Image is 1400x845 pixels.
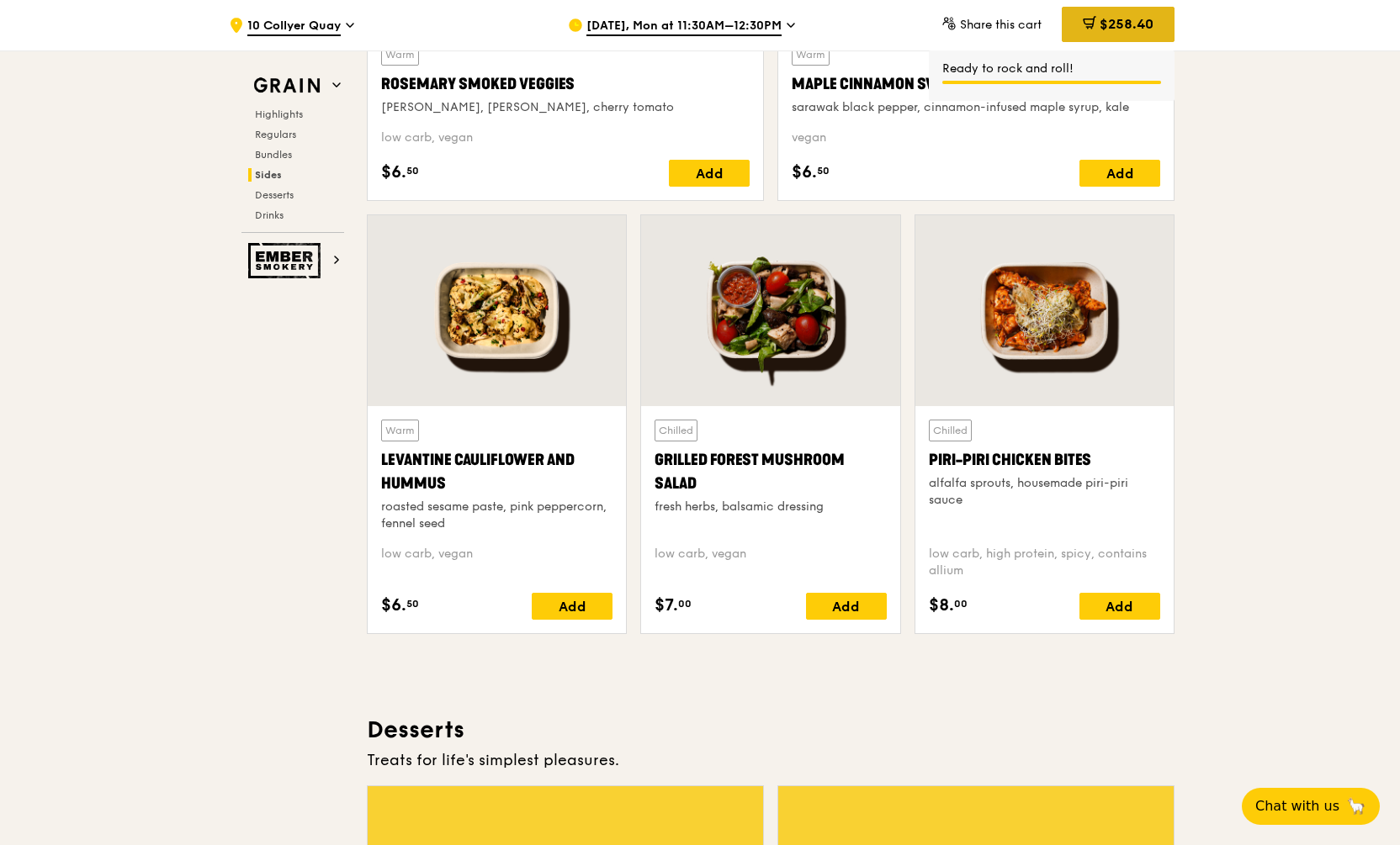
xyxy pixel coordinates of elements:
[255,108,303,120] span: Highlights
[381,44,419,66] div: Warm
[248,243,326,278] img: Ember Smokery web logo
[532,593,612,620] div: Add
[929,593,954,618] span: $8.
[381,448,612,495] div: Levantine Cauliflower and Hummus
[367,748,1175,772] div: Treats for life's simplest pleasures.
[1346,796,1366,816] span: 🦙
[381,72,750,96] div: Rosemary Smoked Veggies
[806,593,887,620] div: Add
[792,72,1160,96] div: Maple Cinnamon Sweet Potato
[586,18,782,36] span: [DATE], Mon at 11:30AM–12:30PM
[929,546,1160,579] div: low carb, high protein, spicy, contains allium
[381,546,612,579] div: low carb, vegan
[406,164,419,177] span: 50
[678,597,692,610] span: 00
[248,71,326,101] img: Grain web logo
[255,209,284,221] span: Drinks
[1255,796,1339,816] span: Chat with us
[247,18,341,36] span: 10 Collyer Quay
[792,44,830,66] div: Warm
[655,448,886,495] div: Grilled Forest Mushroom Salad
[255,169,282,181] span: Sides
[381,420,419,441] div: Warm
[792,160,817,185] span: $6.
[381,160,406,185] span: $6.
[942,61,1161,77] div: Ready to rock and roll!
[255,149,292,161] span: Bundles
[381,593,406,618] span: $6.
[381,129,750,146] div: low carb, vegan
[929,448,1160,472] div: Piri-piri Chicken Bites
[655,420,697,441] div: Chilled
[954,597,968,610] span: 00
[817,164,830,177] span: 50
[381,99,750,116] div: [PERSON_NAME], [PERSON_NAME], cherry tomato
[255,129,296,140] span: Regulars
[1079,160,1160,187] div: Add
[792,129,1160,146] div: vegan
[792,99,1160,116] div: sarawak black pepper, cinnamon-infused maple syrup, kale
[655,546,886,579] div: low carb, vegan
[367,715,1175,745] h3: Desserts
[1079,593,1160,620] div: Add
[1242,788,1380,825] button: Chat with us🦙
[406,597,419,610] span: 50
[1100,16,1153,32] span: $258.40
[655,593,678,618] span: $7.
[655,499,886,515] div: fresh herbs, balsamic dressing
[929,475,1160,509] div: alfalfa sprouts, housemade piri-piri sauce
[960,18,1042,32] span: Share this cart
[669,160,750,187] div: Add
[381,499,612,532] div: roasted sesame paste, pink peppercorn, fennel seed
[255,189,294,201] span: Desserts
[929,420,972,441] div: Chilled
